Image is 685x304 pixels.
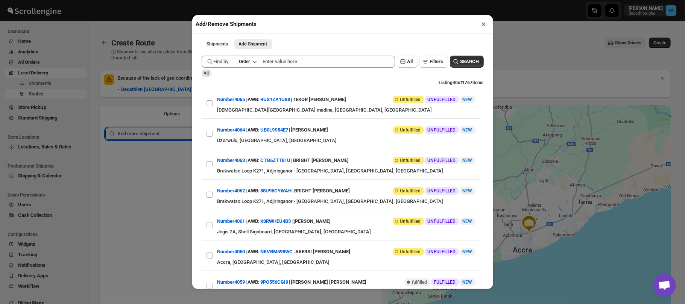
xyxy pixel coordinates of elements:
button: RUS1ZA1U88 [261,97,290,102]
span: Unfulfilled [400,127,421,133]
div: | | [217,215,331,228]
a: Open chat [653,274,676,296]
span: NEW [463,97,472,102]
span: NEW [463,280,472,285]
div: TEKOR [PERSON_NAME] [293,93,346,106]
div: | | [217,154,349,167]
button: CTG6ZTT81U [261,157,291,163]
div: [PERSON_NAME] [291,123,328,137]
span: UNFULFILLED [428,157,456,163]
div: [DEMOGRAPHIC_DATA][GEOGRAPHIC_DATA] madina, [GEOGRAPHIC_DATA], [GEOGRAPHIC_DATA] [217,106,475,114]
span: UNFULFILLED [428,97,456,103]
button: Number4062 [217,188,245,194]
div: | | [217,245,351,259]
span: NEW [463,127,472,133]
span: Add Shipment [239,41,267,47]
button: Number4064 [217,127,245,133]
div: | | [217,275,367,289]
button: UB0L9S54E7 [261,127,289,133]
span: UNFULFILLED [428,218,456,224]
span: Find by [214,58,229,65]
span: SEARCH [460,58,479,65]
button: NKVBM598WC [261,249,293,254]
span: NEW [463,158,472,163]
span: AWB: [248,278,260,286]
span: All [204,71,209,76]
span: NEW [463,219,472,224]
span: AWB: [248,218,260,225]
div: Brakwatso Loop K271, Adjiringanor - [GEOGRAPHIC_DATA], [GEOGRAPHIC_DATA], [GEOGRAPHIC_DATA] [217,198,475,205]
span: fulfilled [412,279,427,285]
span: Unfulfilled [400,97,421,103]
div: Brakwatso Loop K271, Adjiringanor - [GEOGRAPHIC_DATA], [GEOGRAPHIC_DATA], [GEOGRAPHIC_DATA] [217,167,475,175]
button: Filters [419,56,448,68]
span: AWB: [248,126,260,134]
div: [PERSON_NAME] [PERSON_NAME] [291,275,367,289]
button: All [397,56,418,68]
button: Number4059 [217,279,245,285]
button: SEARCH [450,56,484,68]
span: UNFULFILLED [428,188,456,194]
span: UNFULFILLED [428,127,456,133]
div: Dzorwulu, [GEOGRAPHIC_DATA], [GEOGRAPHIC_DATA] [217,137,475,144]
span: Listing 40 of 1767 items [439,80,484,85]
div: BRIGHT [PERSON_NAME] [293,154,349,167]
div: | | [217,123,328,137]
button: × [478,19,489,29]
button: Number4065 [217,97,245,102]
button: Order [235,56,261,67]
span: Filters [430,59,444,64]
span: NEW [463,188,472,194]
span: AWB: [248,157,260,164]
span: Shipments [207,41,228,47]
button: Number4063 [217,157,245,163]
h2: Add/Remove Shipments [196,20,257,28]
span: UNFULFILLED [428,249,456,255]
div: AKERSI [PERSON_NAME] [296,245,351,259]
div: BRIGHT [PERSON_NAME] [295,184,350,198]
button: K0RWHEU4B3 [261,218,291,224]
button: 9PO556CGI9 [261,279,289,285]
button: Number4061 [217,218,245,224]
span: AWB: [248,248,260,256]
div: [PERSON_NAME] [294,215,331,228]
span: All [407,59,413,64]
span: FULFILLED [434,279,456,285]
div: Jogis 2A, Shell Signboard, [GEOGRAPHIC_DATA], [GEOGRAPHIC_DATA] [217,228,475,236]
div: Accra, [GEOGRAPHIC_DATA], [GEOGRAPHIC_DATA] [217,259,475,266]
span: AWB: [248,96,260,103]
div: Order [239,59,250,65]
span: NEW [463,249,472,254]
input: Enter value here [263,56,395,68]
span: Unfulfilled [400,218,421,224]
button: Number4060 [217,249,245,254]
span: AWB: [248,187,260,195]
div: | | [217,93,346,106]
span: Unfulfilled [400,157,421,163]
div: | | [217,184,350,198]
span: Unfulfilled [400,188,421,194]
span: Unfulfilled [400,249,421,255]
button: 85U96GYWAH [261,188,292,194]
